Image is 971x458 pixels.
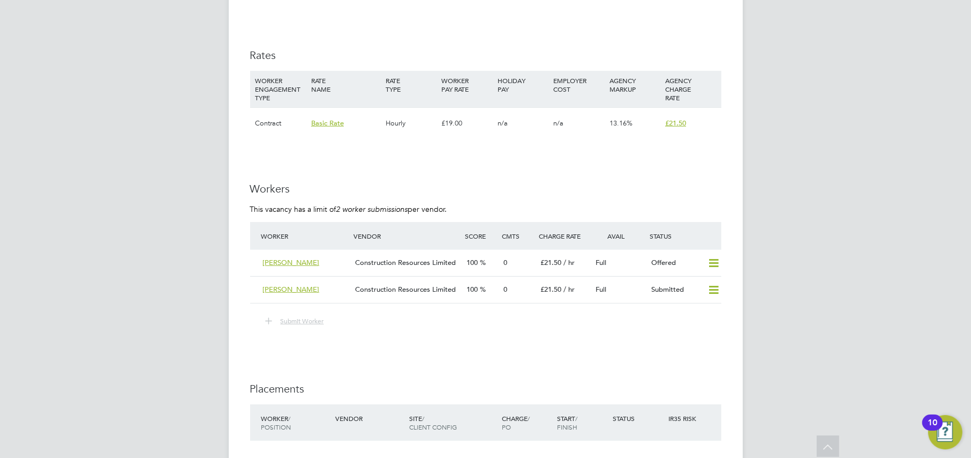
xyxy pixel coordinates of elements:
[250,382,721,396] h3: Placements
[466,285,478,294] span: 100
[647,254,703,272] div: Offered
[928,415,962,449] button: Open Resource Center, 10 new notifications
[333,409,407,428] div: Vendor
[503,258,507,267] span: 0
[250,204,721,214] p: This vacancy has a limit of per vendor.
[439,71,494,99] div: WORKER PAY RATE
[263,258,320,267] span: [PERSON_NAME]
[261,414,291,431] span: / Position
[666,409,703,428] div: IR35 Risk
[383,71,439,99] div: RATE TYPE
[336,204,408,214] em: 2 worker submissions
[499,409,555,437] div: Charge
[355,258,456,267] span: Construction Resources Limited
[499,226,536,246] div: Cmts
[253,71,308,107] div: WORKER ENGAGEMENT TYPE
[665,119,686,128] span: £21.50
[663,71,718,107] div: AGENCY CHARGE RATE
[557,414,577,431] span: / Finish
[462,226,499,246] div: Score
[592,226,648,246] div: Avail
[258,314,333,328] button: Submit Worker
[553,119,563,128] span: n/a
[439,108,494,139] div: £19.00
[383,108,439,139] div: Hourly
[503,285,507,294] span: 0
[647,226,721,246] div: Status
[647,281,703,299] div: Submitted
[551,71,606,99] div: EMPLOYER COST
[311,119,344,128] span: Basic Rate
[607,71,663,99] div: AGENCY MARKUP
[596,258,607,267] span: Full
[281,316,324,325] span: Submit Worker
[540,258,561,267] span: £21.50
[495,71,551,99] div: HOLIDAY PAY
[250,182,721,196] h3: Workers
[308,71,383,99] div: RATE NAME
[536,226,592,246] div: Charge Rate
[355,285,456,294] span: Construction Resources Limited
[540,285,561,294] span: £21.50
[466,258,478,267] span: 100
[609,119,633,128] span: 13.16%
[563,285,575,294] span: / hr
[498,119,508,128] span: n/a
[263,285,320,294] span: [PERSON_NAME]
[409,414,457,431] span: / Client Config
[253,108,308,139] div: Contract
[502,414,530,431] span: / PO
[554,409,610,437] div: Start
[351,226,462,246] div: Vendor
[928,423,937,437] div: 10
[610,409,666,428] div: Status
[259,226,351,246] div: Worker
[596,285,607,294] span: Full
[259,409,333,437] div: Worker
[563,258,575,267] span: / hr
[407,409,499,437] div: Site
[250,48,721,62] h3: Rates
